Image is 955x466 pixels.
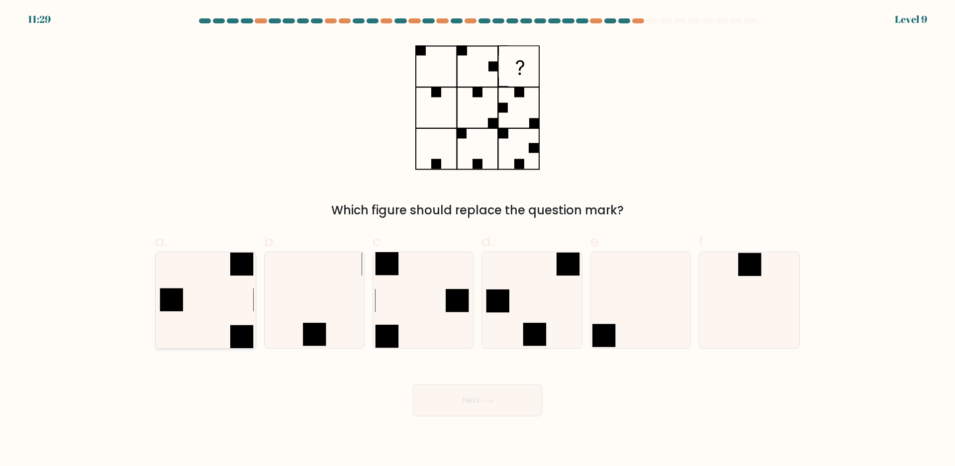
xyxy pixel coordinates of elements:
span: c. [373,232,383,251]
div: Which figure should replace the question mark? [161,201,794,219]
span: b. [264,232,276,251]
button: Next [413,384,542,416]
div: 11:29 [28,12,51,27]
span: a. [155,232,167,251]
div: Level 9 [895,12,927,27]
span: d. [481,232,493,251]
span: e. [590,232,601,251]
span: f. [699,232,706,251]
